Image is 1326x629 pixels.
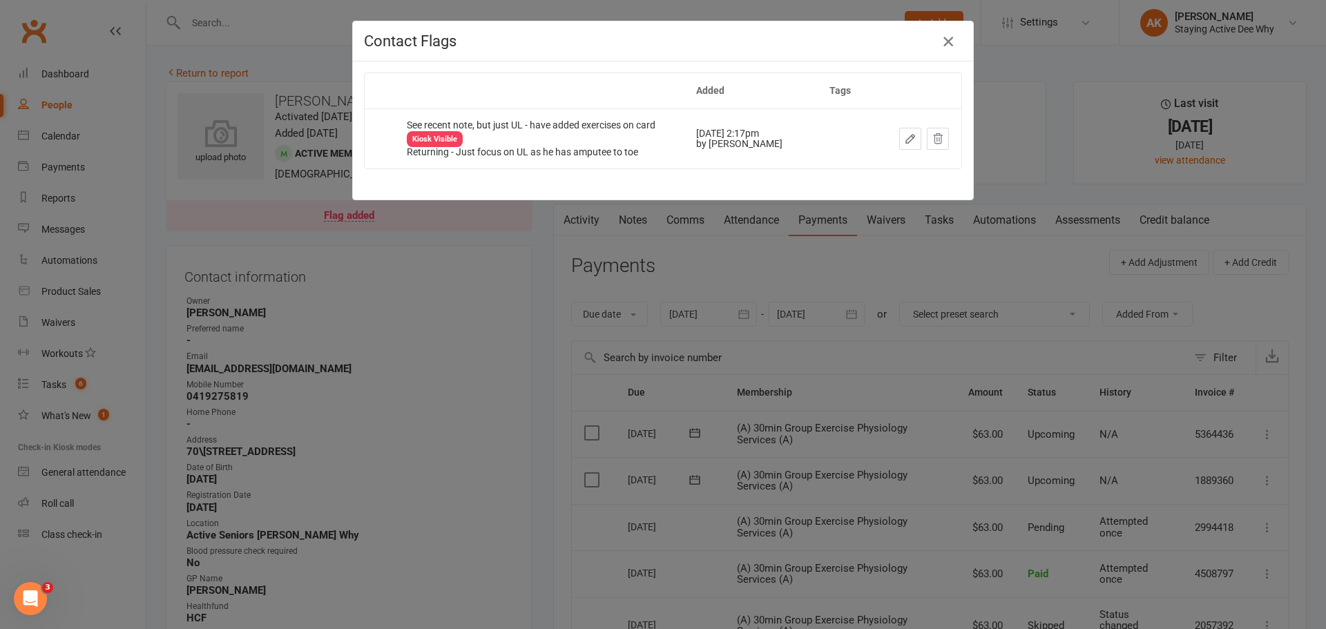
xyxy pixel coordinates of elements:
[684,73,817,108] th: Added
[927,128,949,150] button: Dismiss this flag
[42,582,53,593] span: 3
[14,582,47,615] iframe: Intercom live chat
[364,32,962,50] h4: Contact Flags
[817,73,872,108] th: Tags
[407,119,655,144] span: See recent note, but just UL - have added exercises on card
[407,131,463,147] div: Kiosk Visible
[407,147,671,157] div: Returning - Just focus on UL as he has amputee to toe
[684,108,817,168] td: [DATE] 2:17pm by [PERSON_NAME]
[937,30,959,52] button: Close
